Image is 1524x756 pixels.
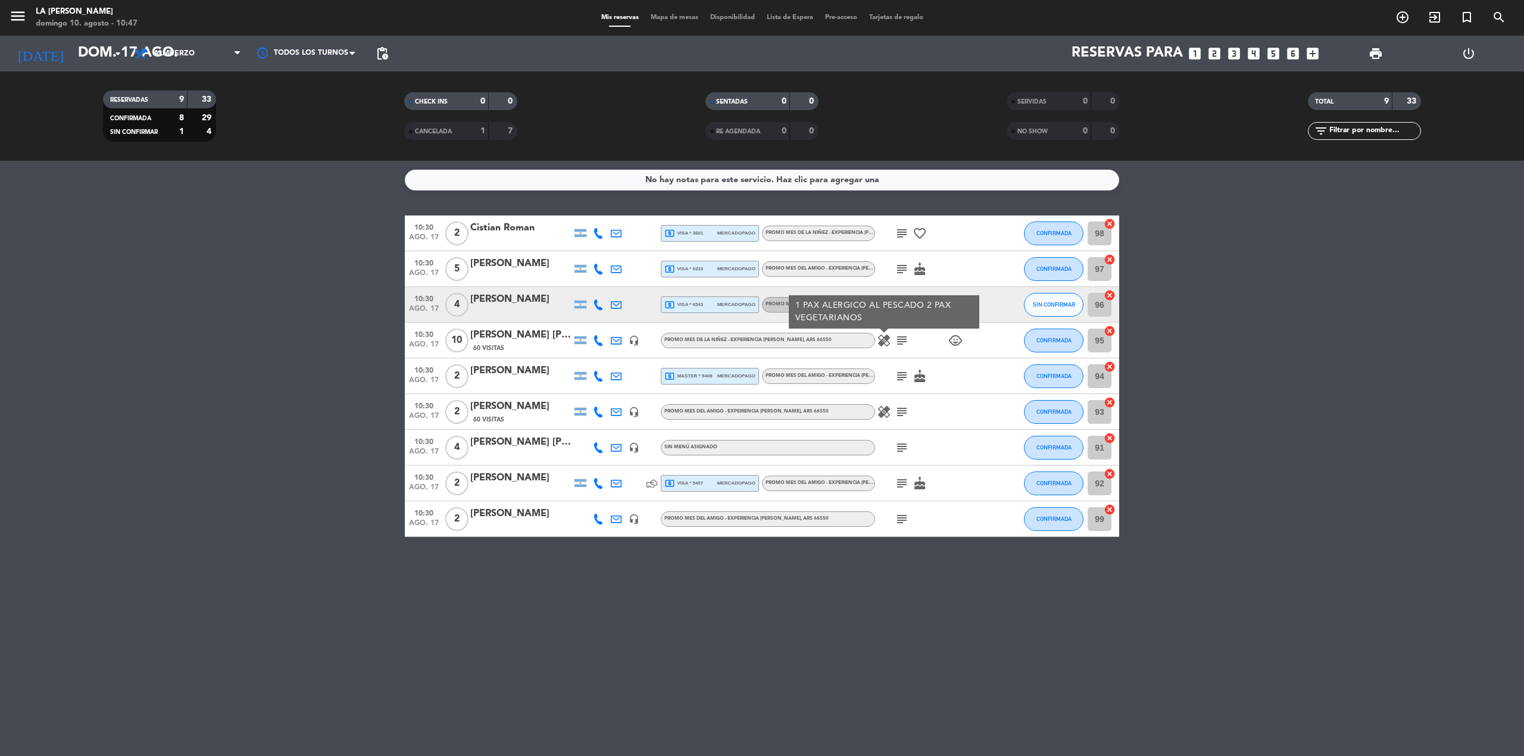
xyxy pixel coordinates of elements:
[110,115,151,121] span: CONFIRMADA
[202,95,214,104] strong: 33
[1036,230,1072,236] span: CONFIRMADA
[1104,254,1116,265] i: cancel
[1104,289,1116,301] i: cancel
[789,295,979,329] div: 1 PAX ALERGICO AL PESCADO 2 PAX VEGETARIANOS
[1024,436,1083,460] button: CONFIRMADA
[717,265,755,273] span: mercadopago
[1036,373,1072,379] span: CONFIRMADA
[473,415,504,424] span: 60 Visitas
[1395,10,1410,24] i: add_circle_outline
[895,333,909,348] i: subject
[664,264,703,274] span: visa * 0233
[445,329,469,352] span: 10
[1036,408,1072,415] span: CONFIRMADA
[409,220,439,233] span: 10:30
[508,127,515,135] strong: 7
[154,49,195,58] span: Almuerzo
[409,483,439,497] span: ago. 17
[470,292,571,307] div: [PERSON_NAME]
[409,412,439,426] span: ago. 17
[1083,97,1088,105] strong: 0
[202,114,214,122] strong: 29
[1036,265,1072,272] span: CONFIRMADA
[664,264,675,274] i: local_atm
[877,333,891,348] i: healing
[470,399,571,414] div: [PERSON_NAME]
[480,97,485,105] strong: 0
[664,409,829,414] span: PROMO MES DEL AMIGO - EXPERIENCIA [PERSON_NAME]
[36,18,138,30] div: domingo 10. agosto - 10:47
[409,327,439,340] span: 10:30
[1036,337,1072,343] span: CONFIRMADA
[895,405,909,419] i: subject
[1460,10,1474,24] i: turned_in_not
[445,471,469,495] span: 2
[782,97,786,105] strong: 0
[1036,516,1072,522] span: CONFIRMADA
[1305,46,1320,61] i: add_box
[664,371,713,382] span: master * 5408
[895,369,909,383] i: subject
[895,262,909,276] i: subject
[717,479,755,487] span: mercadopago
[445,507,469,531] span: 2
[1104,504,1116,516] i: cancel
[409,376,439,390] span: ago. 17
[409,505,439,519] span: 10:30
[409,340,439,354] span: ago. 17
[470,220,571,236] div: Cistian Roman
[664,338,832,342] span: PROMO MES DE LA NIÑEZ - EXPERIENCIA [PERSON_NAME]
[766,373,902,378] span: PROMO MES DEL AMIGO - EXPERIENCIA [PERSON_NAME]
[1017,99,1047,105] span: SERVIDAS
[717,372,755,380] span: mercadopago
[375,46,389,61] span: pending_actions
[717,301,755,308] span: mercadopago
[1428,10,1442,24] i: exit_to_app
[664,478,703,489] span: visa * 5457
[595,14,645,21] span: Mis reservas
[1024,329,1083,352] button: CONFIRMADA
[409,519,439,533] span: ago. 17
[409,291,439,305] span: 10:30
[1328,124,1420,138] input: Filtrar por nombre...
[409,470,439,483] span: 10:30
[1024,507,1083,531] button: CONFIRMADA
[409,363,439,376] span: 10:30
[409,269,439,283] span: ago. 17
[1072,45,1183,62] span: Reservas para
[111,46,125,61] i: arrow_drop_down
[179,95,184,104] strong: 9
[470,363,571,379] div: [PERSON_NAME]
[629,407,639,417] i: headset_mic
[1422,36,1515,71] div: LOG OUT
[1384,97,1389,105] strong: 9
[819,14,863,21] span: Pre-acceso
[470,470,571,486] div: [PERSON_NAME]
[1407,97,1419,105] strong: 33
[1315,99,1333,105] span: TOTAL
[409,434,439,448] span: 10:30
[409,233,439,247] span: ago. 17
[1187,46,1203,61] i: looks_one
[1492,10,1506,24] i: search
[470,506,571,521] div: [PERSON_NAME]
[409,305,439,318] span: ago. 17
[664,299,703,310] span: visa * 6543
[895,476,909,491] i: subject
[863,14,929,21] span: Tarjetas de regalo
[110,129,158,135] span: SIN CONFIRMAR
[761,14,819,21] span: Lista de Espera
[1104,396,1116,408] i: cancel
[1104,218,1116,230] i: cancel
[409,255,439,269] span: 10:30
[1036,444,1072,451] span: CONFIRMADA
[1266,46,1281,61] i: looks_5
[629,335,639,346] i: headset_mic
[766,302,905,307] span: PROMO MES DE LA NIÑEZ - EXPERIENCIA [PERSON_NAME]
[766,230,905,235] span: PROMO MES DE LA NIÑEZ - EXPERIENCIA [PERSON_NAME]
[473,343,504,353] span: 60 Visitas
[1024,364,1083,388] button: CONFIRMADA
[704,14,761,21] span: Disponibilidad
[766,480,902,485] span: PROMO MES DEL AMIGO - EXPERIENCIA [PERSON_NAME]
[9,40,72,67] i: [DATE]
